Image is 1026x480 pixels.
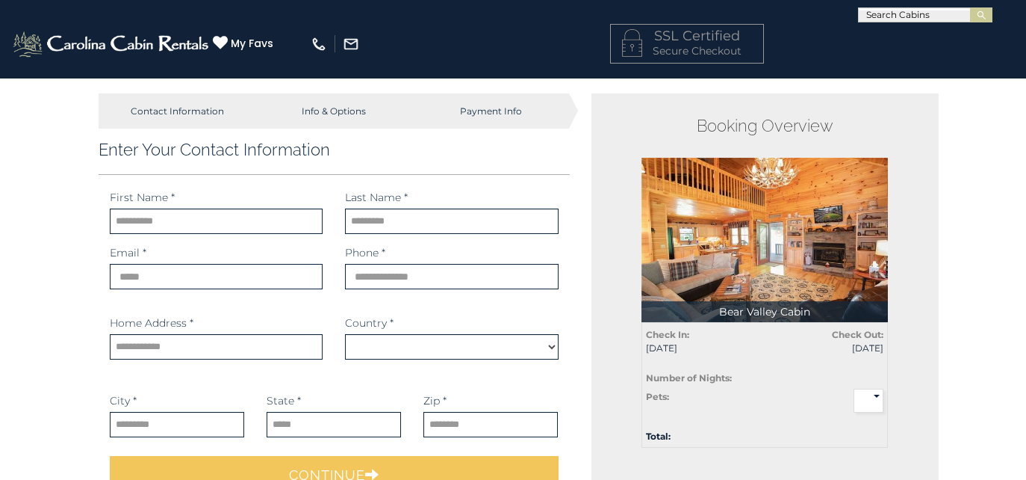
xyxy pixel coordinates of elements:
[641,158,888,322] img: 1714391848_thumbnail.jpeg
[646,431,671,442] strong: Total:
[646,391,669,402] strong: Pets:
[345,245,385,260] label: Phone *
[345,316,394,330] label: Country *
[267,393,301,408] label: State *
[641,301,888,322] p: Bear Valley Cabin
[231,36,273,52] span: My Favs
[646,342,753,354] span: [DATE]
[646,372,732,384] strong: Number of Nights:
[99,140,570,159] h3: Enter Your Contact Information
[343,36,359,52] img: mail-regular-white.png
[622,29,642,57] img: LOCKICON1.png
[776,342,883,354] span: [DATE]
[110,316,193,330] label: Home Address *
[311,36,327,52] img: phone-regular-white.png
[110,245,146,260] label: Email *
[646,329,689,340] strong: Check In:
[110,393,137,408] label: City *
[832,329,883,340] strong: Check Out:
[622,29,752,44] h4: SSL Certified
[110,190,175,205] label: First Name *
[213,35,277,52] a: My Favs
[423,393,447,408] label: Zip *
[11,29,213,59] img: White-1-2.png
[641,116,888,135] h2: Booking Overview
[345,190,408,205] label: Last Name *
[622,43,752,58] p: Secure Checkout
